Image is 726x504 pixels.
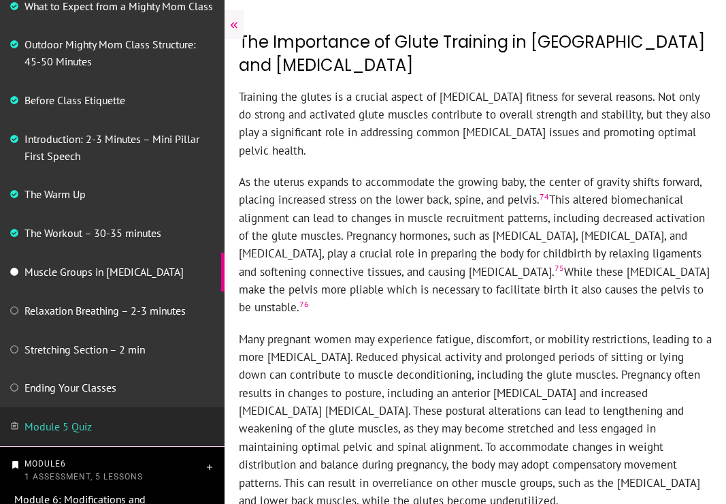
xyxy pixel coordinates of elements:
[540,191,549,202] a: 74
[299,299,309,309] a: 76
[239,88,712,173] p: Training the glutes is a crucial aspect of [MEDICAL_DATA] fitness for several reasons. Not only d...
[24,381,116,394] a: Ending Your Classes
[24,132,199,163] a: Introduction: 2-3 Minutes – Mini Pillar First Speech
[24,37,196,68] a: Outdoor Mighty Mom Class Structure: 45-50 Minutes
[24,472,143,482] span: 1 Assessment, 5 Lessons
[24,458,204,483] p: Module
[24,420,92,433] a: Module 5 Quiz
[555,263,564,273] a: 75
[24,93,125,107] a: Before Class Etiquette
[24,265,184,279] a: Muscle Groups in [MEDICAL_DATA]
[24,304,186,317] a: Relaxation Breathing – 2-3 minutes
[24,226,161,240] a: The Workout – 30-35 minutes
[239,173,712,330] p: As the uterus expands to accommodate the growing baby, the center of gravity shifts forward, plac...
[239,20,712,87] h2: The Importance of Glute Training in [GEOGRAPHIC_DATA] and [MEDICAL_DATA]
[24,187,86,201] a: The Warm Up
[24,343,145,356] a: Stretching Section – 2 min
[61,459,66,469] span: 6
